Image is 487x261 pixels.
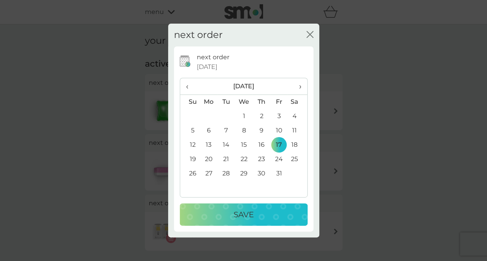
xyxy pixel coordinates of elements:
td: 12 [180,138,200,152]
td: 2 [253,109,270,124]
td: 1 [235,109,253,124]
button: close [306,31,313,39]
p: next order [197,52,229,62]
td: 6 [200,124,218,138]
td: 3 [270,109,287,124]
span: › [293,78,301,94]
td: 24 [270,152,287,167]
td: 11 [287,124,307,138]
td: 15 [235,138,253,152]
th: Fr [270,94,287,109]
td: 16 [253,138,270,152]
button: Save [180,203,308,226]
th: We [235,94,253,109]
td: 20 [200,152,218,167]
td: 19 [180,152,200,167]
td: 7 [217,124,235,138]
td: 29 [235,167,253,181]
td: 10 [270,124,287,138]
td: 22 [235,152,253,167]
td: 13 [200,138,218,152]
td: 28 [217,167,235,181]
td: 5 [180,124,200,138]
td: 14 [217,138,235,152]
td: 26 [180,167,200,181]
span: [DATE] [197,62,217,72]
td: 9 [253,124,270,138]
td: 4 [287,109,307,124]
th: Tu [217,94,235,109]
th: Su [180,94,200,109]
p: Save [234,208,254,221]
th: Th [253,94,270,109]
th: Mo [200,94,218,109]
td: 8 [235,124,253,138]
td: 18 [287,138,307,152]
td: 21 [217,152,235,167]
td: 23 [253,152,270,167]
h2: next order [174,29,223,41]
td: 17 [270,138,287,152]
td: 30 [253,167,270,181]
td: 25 [287,152,307,167]
span: ‹ [186,78,194,94]
td: 27 [200,167,218,181]
th: Sa [287,94,307,109]
td: 31 [270,167,287,181]
th: [DATE] [200,78,288,95]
